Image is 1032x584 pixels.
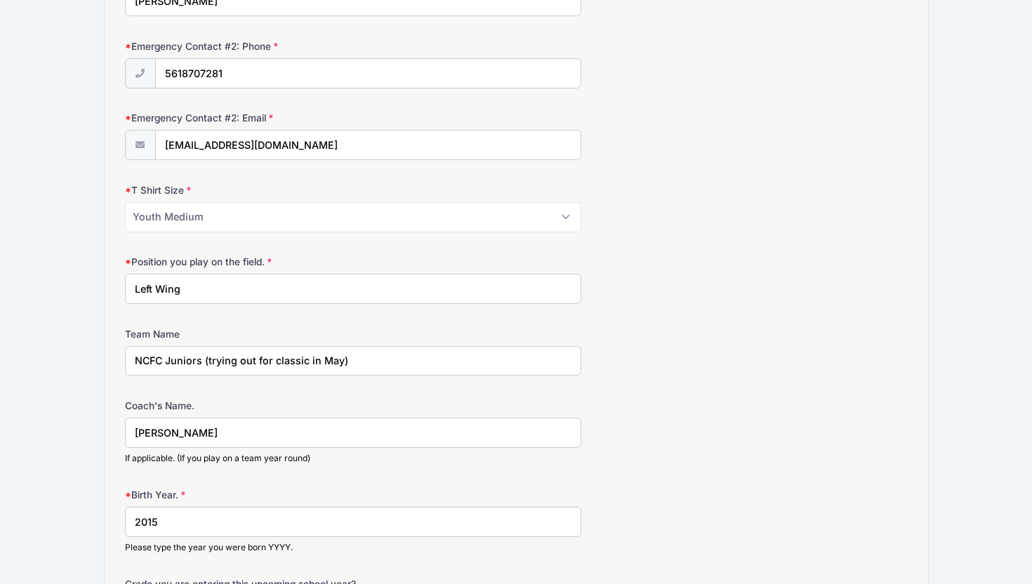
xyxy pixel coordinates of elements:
label: Position you play on the field. [125,255,386,269]
label: Emergency Contact #2: Phone [125,39,386,53]
label: T Shirt Size [125,183,386,197]
div: Please type the year you were born YYYY. [125,541,581,554]
input: (xxx) xxx-xxxx [155,58,581,88]
label: Emergency Contact #2: Email [125,111,386,125]
div: If applicable. (If you play on a team year round) [125,452,581,465]
label: Coach's Name. [125,399,386,413]
label: Birth Year. [125,488,386,502]
label: Team Name [125,327,386,341]
input: email@email.com [155,130,581,160]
